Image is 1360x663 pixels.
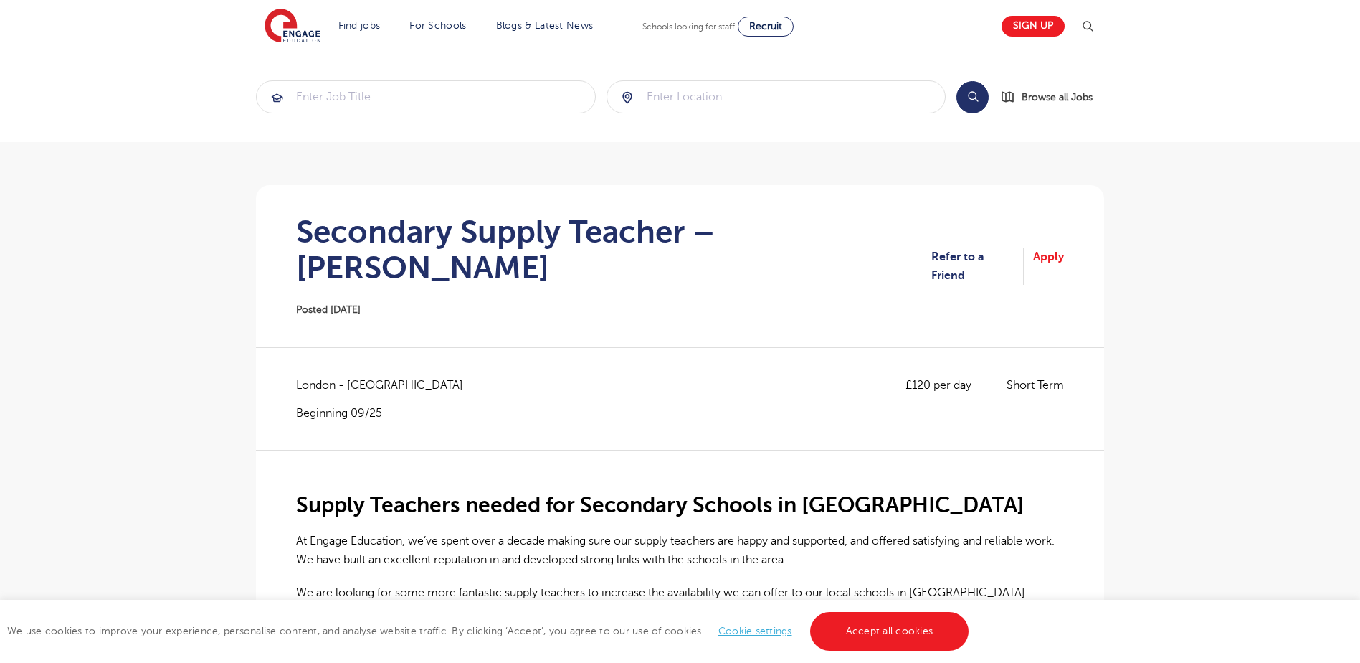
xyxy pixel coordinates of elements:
[607,81,946,113] input: Submit
[607,80,946,113] div: Submit
[1022,89,1093,105] span: Browse all Jobs
[296,405,477,421] p: Beginning 09/25
[7,626,972,636] span: We use cookies to improve your experience, personalise content, and analyse website traffic. By c...
[810,612,969,651] a: Accept all cookies
[296,583,1064,602] p: We are looking for some more fantastic supply teachers to increase the availability we can offer ...
[496,20,594,31] a: Blogs & Latest News
[296,493,1064,517] h2: Supply Teachers needed for Secondary Schools in [GEOGRAPHIC_DATA]
[956,81,989,113] button: Search
[905,376,989,395] p: £120 per day
[296,532,1064,570] p: At Engage Education, we’ve spent over a decade making sure our supply teachers are happy and supp...
[265,9,320,44] img: Engage Education
[296,376,477,395] span: London - [GEOGRAPHIC_DATA]
[1033,248,1064,286] a: Apply
[1002,16,1065,37] a: Sign up
[338,20,381,31] a: Find jobs
[1000,89,1104,105] a: Browse all Jobs
[409,20,466,31] a: For Schools
[738,17,794,37] a: Recruit
[256,80,596,113] div: Submit
[1007,376,1064,395] p: Short Term
[257,81,595,113] input: Submit
[749,21,782,32] span: Recruit
[642,22,735,32] span: Schools looking for staff
[931,248,1024,286] a: Refer to a Friend
[718,626,792,636] a: Cookie settings
[296,304,361,315] span: Posted [DATE]
[296,214,931,286] h1: Secondary Supply Teacher – [PERSON_NAME]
